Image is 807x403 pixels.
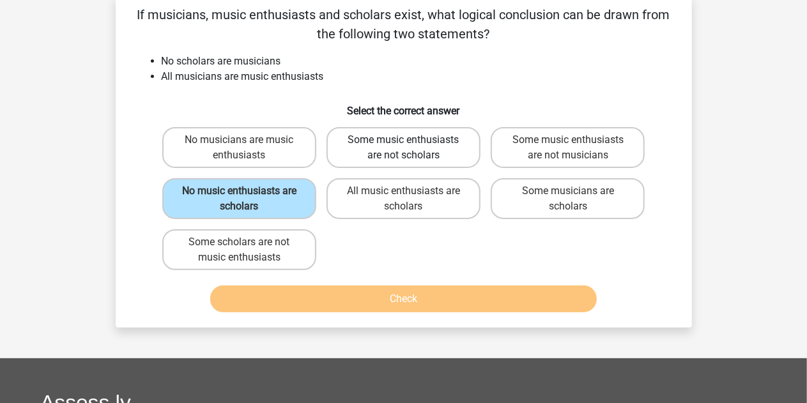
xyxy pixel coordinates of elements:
li: No scholars are musicians [162,54,672,69]
label: Some scholars are not music enthusiasts [162,229,316,270]
label: Some music enthusiasts are not scholars [327,127,480,168]
p: If musicians, music enthusiasts and scholars exist, what logical conclusion can be drawn from the... [136,5,672,43]
label: Some music enthusiasts are not musicians [491,127,645,168]
li: All musicians are music enthusiasts [162,69,672,84]
label: No music enthusiasts are scholars [162,178,316,219]
h6: Select the correct answer [136,95,672,117]
label: All music enthusiasts are scholars [327,178,480,219]
label: Some musicians are scholars [491,178,645,219]
label: No musicians are music enthusiasts [162,127,316,168]
button: Check [210,285,597,312]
